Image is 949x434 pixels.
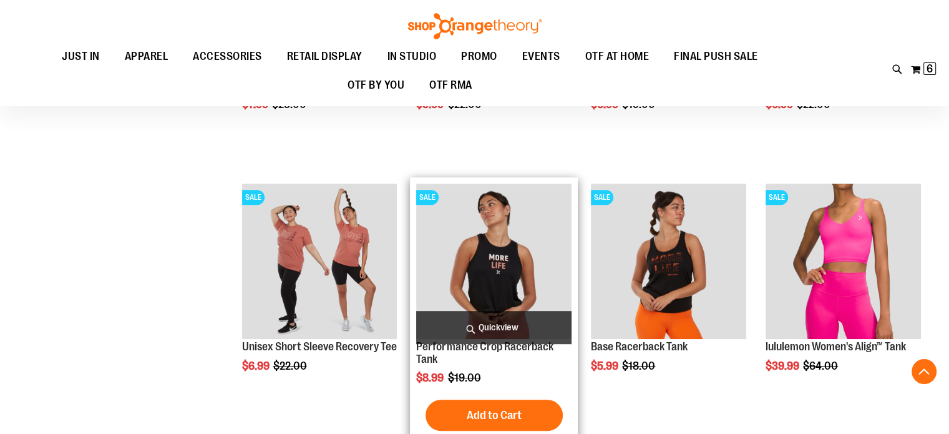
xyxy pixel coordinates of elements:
[585,42,650,71] span: OTF AT HOME
[426,400,563,431] button: Add to Cart
[573,42,662,71] a: OTF AT HOME
[766,190,788,205] span: SALE
[591,184,746,339] img: Product image for Base Racerback Tank
[416,372,445,384] span: $8.99
[467,408,522,422] span: Add to Cart
[591,340,688,353] a: Base Racerback Tank
[674,42,758,71] span: FINAL PUSH SALE
[416,190,439,205] span: SALE
[49,42,112,71] a: JUST IN
[416,184,572,339] img: Product image for Performance Crop Racerback Tank
[766,360,801,372] span: $39.99
[912,359,937,384] button: Back To Top
[766,340,906,353] a: lululemon Women's Align™ Tank
[180,42,275,71] a: ACCESSORIES
[522,42,560,71] span: EVENTS
[348,71,404,99] span: OTF BY YOU
[927,62,933,75] span: 6
[447,372,482,384] span: $19.00
[387,42,437,71] span: IN STUDIO
[242,360,271,372] span: $6.99
[287,42,363,71] span: RETAIL DISPLAY
[416,184,572,341] a: Product image for Performance Crop Racerback TankSALE
[661,42,771,71] a: FINAL PUSH SALE
[585,177,752,404] div: product
[591,190,613,205] span: SALE
[591,360,620,372] span: $5.99
[416,311,572,344] a: Quickview
[236,177,404,404] div: product
[335,71,417,100] a: OTF BY YOU
[273,360,309,372] span: $22.00
[275,42,375,71] a: RETAIL DISPLAY
[449,42,510,71] a: PROMO
[429,71,472,99] span: OTF RMA
[125,42,168,71] span: APPAREL
[591,184,746,341] a: Product image for Base Racerback TankSALE
[417,71,485,100] a: OTF RMA
[112,42,181,71] a: APPAREL
[375,42,449,71] a: IN STUDIO
[193,42,262,71] span: ACCESSORIES
[766,184,921,339] img: Product image for lululemon Womens Align Tank
[510,42,573,71] a: EVENTS
[803,360,840,372] span: $64.00
[766,184,921,341] a: Product image for lululemon Womens Align TankSALE
[461,42,497,71] span: PROMO
[622,360,657,372] span: $18.00
[242,184,397,341] a: Product image for Unisex Short Sleeve Recovery TeeSALE
[416,340,553,365] a: Performance Crop Racerback Tank
[242,340,397,353] a: Unisex Short Sleeve Recovery Tee
[242,184,397,339] img: Product image for Unisex Short Sleeve Recovery Tee
[759,177,927,404] div: product
[242,190,265,205] span: SALE
[406,13,543,39] img: Shop Orangetheory
[62,42,100,71] span: JUST IN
